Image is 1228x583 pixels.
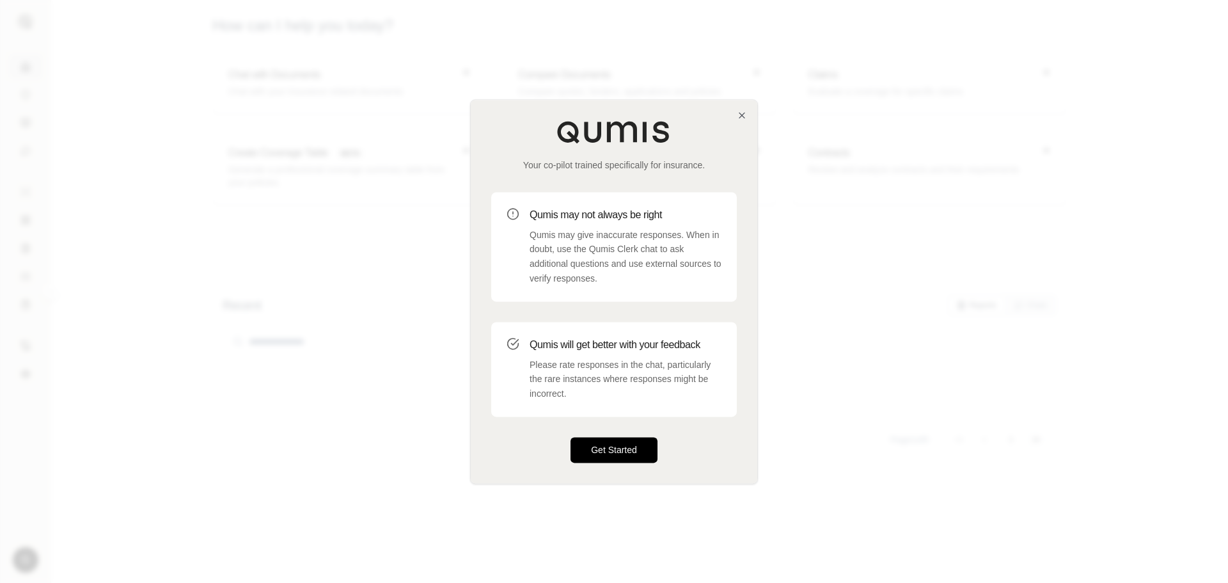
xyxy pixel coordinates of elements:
p: Qumis may give inaccurate responses. When in doubt, use the Qumis Clerk chat to ask additional qu... [530,228,721,286]
button: Get Started [571,437,657,463]
h3: Qumis may not always be right [530,207,721,223]
img: Qumis Logo [556,120,672,143]
p: Please rate responses in the chat, particularly the rare instances where responses might be incor... [530,358,721,401]
p: Your co-pilot trained specifically for insurance. [491,159,737,172]
h3: Qumis will get better with your feedback [530,337,721,353]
